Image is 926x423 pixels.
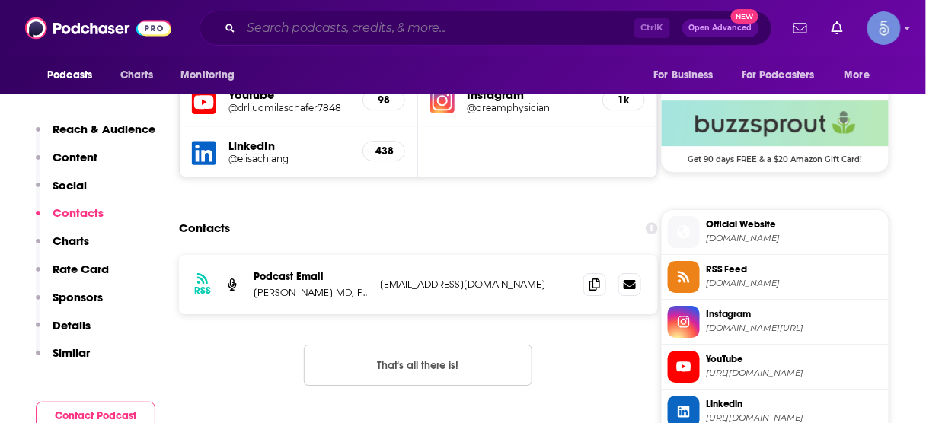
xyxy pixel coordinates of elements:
[53,290,103,304] p: Sponsors
[241,16,634,40] input: Search podcasts, credits, & more...
[706,323,883,334] span: instagram.com/dreamphysician
[110,61,162,90] a: Charts
[120,65,153,86] span: Charts
[867,11,901,45] img: User Profile
[36,318,91,346] button: Details
[37,61,112,90] button: open menu
[36,178,87,206] button: Social
[228,153,350,164] a: @elisachiang
[706,218,883,231] span: Official Website
[867,11,901,45] button: Show profile menu
[375,94,392,107] h5: 98
[430,88,455,113] img: iconImage
[706,262,883,276] span: RSS Feed
[375,145,392,157] h5: 438
[53,122,155,136] p: Reach & Audience
[380,278,571,291] p: [EMAIL_ADDRESS][DOMAIN_NAME]
[53,150,97,164] p: Content
[36,290,103,318] button: Sponsors
[170,61,254,90] button: open menu
[53,178,87,192] p: Social
[53,205,104,220] p: Contacts
[53,234,89,248] p: Charts
[228,138,350,153] h5: LinkedIn
[732,61,837,90] button: open menu
[867,11,901,45] span: Logged in as Spiral5-G1
[467,102,589,113] a: @dreamphysician
[53,318,91,332] p: Details
[706,307,883,321] span: Instagram
[36,262,109,290] button: Rate Card
[304,345,532,386] button: Nothing here.
[179,214,230,243] h2: Contacts
[228,87,350,102] h5: Youtube
[53,345,90,360] p: Similar
[834,61,889,90] button: open menu
[180,65,235,86] span: Monitoring
[25,14,171,43] img: Podchaser - Follow, Share and Rate Podcasts
[706,367,883,379] span: https://www.youtube.com/@drliudmilaschafer7848
[615,94,632,107] h5: 1k
[662,100,889,163] a: Buzzsprout Deal: Get 90 days FREE & a $20 Amazon Gift Card!
[200,11,772,46] div: Search podcasts, credits, & more...
[742,65,815,86] span: For Podcasters
[36,122,155,150] button: Reach & Audience
[662,146,889,164] span: Get 90 days FREE & a $20 Amazon Gift Card!
[254,270,368,283] p: Podcast Email
[706,397,883,411] span: Linkedin
[706,278,883,289] span: feeds.buzzsprout.com
[194,285,211,297] h3: RSS
[634,18,670,38] span: Ctrl K
[467,87,589,102] h5: Instagram
[36,150,97,178] button: Content
[53,262,109,276] p: Rate Card
[254,286,368,299] p: [PERSON_NAME] MD, FACP
[682,19,759,37] button: Open AdvancedNew
[825,15,849,41] a: Show notifications dropdown
[668,306,883,338] a: Instagram[DOMAIN_NAME][URL]
[36,234,89,262] button: Charts
[47,65,92,86] span: Podcasts
[668,216,883,248] a: Official Website[DOMAIN_NAME]
[787,15,813,41] a: Show notifications dropdown
[706,352,883,366] span: YouTube
[228,102,350,113] a: @drliudmilaschafer7848
[36,205,104,234] button: Contacts
[689,24,752,32] span: Open Advanced
[668,261,883,293] a: RSS Feed[DOMAIN_NAME]
[668,351,883,383] a: YouTube[URL][DOMAIN_NAME]
[653,65,714,86] span: For Business
[706,233,883,244] span: joyfulsuccessliving.com
[731,9,758,24] span: New
[36,345,90,374] button: Similar
[845,65,870,86] span: More
[662,100,889,146] img: Buzzsprout Deal: Get 90 days FREE & a $20 Amazon Gift Card!
[643,61,733,90] button: open menu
